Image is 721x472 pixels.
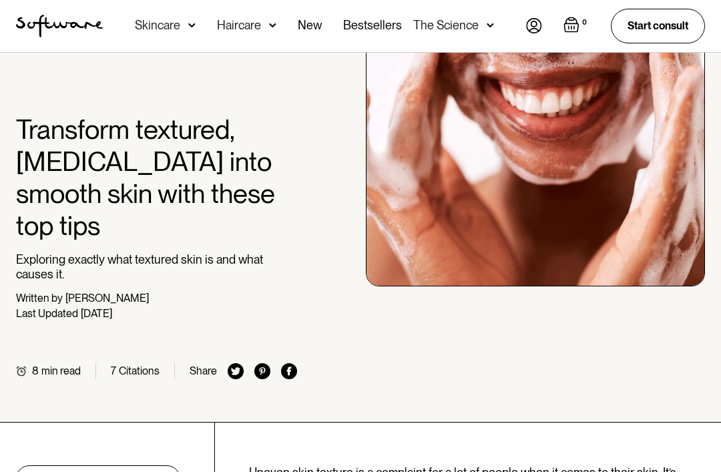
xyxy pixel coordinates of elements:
[81,307,112,320] div: [DATE]
[563,17,589,35] a: Open empty cart
[16,113,297,242] h1: Transform textured, [MEDICAL_DATA] into smooth skin with these top tips
[16,15,103,37] img: Software Logo
[413,19,479,32] div: The Science
[269,19,276,32] img: arrow down
[579,17,589,29] div: 0
[254,363,270,379] img: pinterest icon
[16,292,63,304] div: Written by
[217,19,261,32] div: Haircare
[16,15,103,37] a: home
[16,252,297,281] p: Exploring exactly what textured skin is and what causes it.
[16,307,78,320] div: Last Updated
[111,365,116,377] div: 7
[41,365,81,377] div: min read
[135,19,180,32] div: Skincare
[190,365,217,377] div: Share
[188,19,196,32] img: arrow down
[611,9,705,43] a: Start consult
[228,363,244,379] img: twitter icon
[487,19,494,32] img: arrow down
[119,365,160,377] div: Citations
[65,292,149,304] div: [PERSON_NAME]
[281,363,297,379] img: facebook icon
[32,365,39,377] div: 8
